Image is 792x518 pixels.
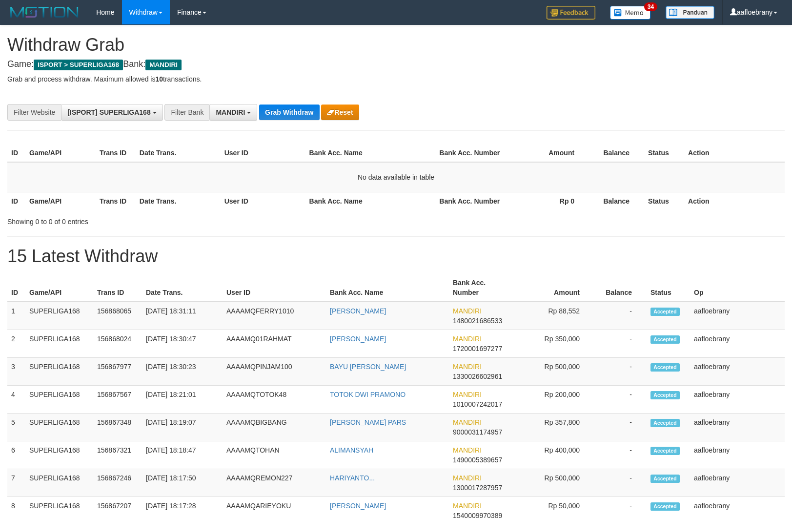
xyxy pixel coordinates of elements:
td: [DATE] 18:31:11 [142,302,223,330]
h1: Withdraw Grab [7,35,785,55]
td: 5 [7,414,25,441]
td: AAAAMQTOTOK48 [223,386,326,414]
a: ALIMANSYAH [330,446,373,454]
th: Date Trans. [142,274,223,302]
span: Copy 1490005389657 to clipboard [453,456,502,464]
td: SUPERLIGA168 [25,386,93,414]
span: MANDIRI [145,60,182,70]
td: AAAAMQPINJAM100 [223,358,326,386]
span: Accepted [650,391,680,399]
th: Trans ID [93,274,142,302]
th: ID [7,192,25,210]
button: MANDIRI [209,104,257,121]
th: Amount [516,274,594,302]
th: User ID [221,192,305,210]
td: - [594,469,647,497]
td: [DATE] 18:19:07 [142,414,223,441]
td: [DATE] 18:30:47 [142,330,223,358]
div: Filter Bank [164,104,209,121]
a: [PERSON_NAME] [330,502,386,510]
td: AAAAMQTOHAN [223,441,326,469]
td: 156868024 [93,330,142,358]
th: User ID [221,144,305,162]
td: Rp 500,000 [516,358,594,386]
span: Copy 1330026602961 to clipboard [453,373,502,380]
td: 2 [7,330,25,358]
th: Bank Acc. Number [435,192,506,210]
td: AAAAMQREMON227 [223,469,326,497]
td: 156867348 [93,414,142,441]
span: Accepted [650,308,680,316]
td: 6 [7,441,25,469]
td: aafloebrany [690,358,785,386]
td: Rp 400,000 [516,441,594,469]
th: Game/API [25,192,96,210]
th: Amount [506,144,589,162]
span: Accepted [650,335,680,344]
td: 156867246 [93,469,142,497]
span: MANDIRI [453,446,482,454]
td: aafloebrany [690,469,785,497]
td: SUPERLIGA168 [25,330,93,358]
a: HARIYANTO... [330,474,375,482]
span: MANDIRI [453,307,482,315]
span: MANDIRI [453,474,482,482]
th: Bank Acc. Number [435,144,506,162]
td: - [594,330,647,358]
button: [ISPORT] SUPERLIGA168 [61,104,162,121]
td: 4 [7,386,25,414]
td: AAAAMQBIGBANG [223,414,326,441]
th: Action [684,192,785,210]
span: 34 [644,2,657,11]
th: Trans ID [96,192,136,210]
img: Feedback.jpg [547,6,595,20]
td: 156868065 [93,302,142,330]
span: Copy 1010007242017 to clipboard [453,400,502,408]
span: MANDIRI [216,108,245,116]
a: TOTOK DWI PRAMONO [330,391,406,398]
td: - [594,386,647,414]
td: 1 [7,302,25,330]
td: [DATE] 18:17:50 [142,469,223,497]
td: SUPERLIGA168 [25,302,93,330]
th: Status [644,144,684,162]
td: AAAAMQFERRY1010 [223,302,326,330]
span: MANDIRI [453,502,482,510]
span: ISPORT > SUPERLIGA168 [34,60,123,70]
td: No data available in table [7,162,785,192]
td: 3 [7,358,25,386]
td: - [594,414,647,441]
span: [ISPORT] SUPERLIGA168 [67,108,150,116]
th: Status [644,192,684,210]
span: Accepted [650,447,680,455]
th: Bank Acc. Name [305,192,436,210]
strong: 10 [155,75,163,83]
td: Rp 357,800 [516,414,594,441]
img: panduan.png [666,6,714,19]
span: Copy 1720001697277 to clipboard [453,345,502,352]
td: SUPERLIGA168 [25,414,93,441]
td: SUPERLIGA168 [25,358,93,386]
th: User ID [223,274,326,302]
th: Bank Acc. Name [326,274,449,302]
th: ID [7,274,25,302]
div: Showing 0 to 0 of 0 entries [7,213,323,227]
td: aafloebrany [690,302,785,330]
span: Accepted [650,363,680,372]
a: [PERSON_NAME] [330,307,386,315]
th: Rp 0 [506,192,589,210]
th: Game/API [25,274,93,302]
th: Balance [589,144,644,162]
td: [DATE] 18:30:23 [142,358,223,386]
td: aafloebrany [690,330,785,358]
td: Rp 88,552 [516,302,594,330]
button: Grab Withdraw [259,104,319,120]
td: 7 [7,469,25,497]
th: Action [684,144,785,162]
td: - [594,302,647,330]
td: aafloebrany [690,386,785,414]
td: aafloebrany [690,414,785,441]
a: BAYU [PERSON_NAME] [330,363,406,371]
th: Bank Acc. Name [305,144,436,162]
th: Date Trans. [136,192,221,210]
